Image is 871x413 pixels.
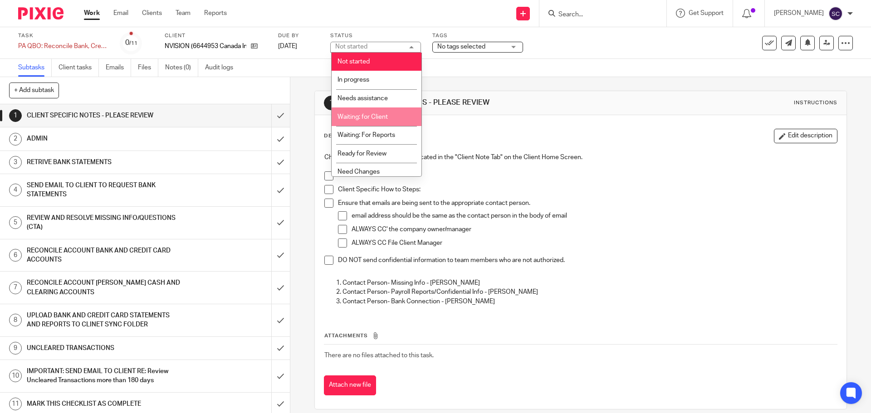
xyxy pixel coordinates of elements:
p: Ensure that emails are being sent to the appropriate contact person. [338,199,837,208]
h1: SEND EMAIL TO CLIENT TO REQUEST BANK STATEMENTS [27,179,184,202]
span: Ready for Review [338,151,387,157]
div: 3 [9,156,22,169]
h1: CLIENT SPECIFIC NOTES - PLEASE REVIEW [27,109,184,122]
h1: RETRIVE BANK STATEMENTS [27,155,184,169]
a: Client tasks [59,59,99,77]
button: Edit description [774,129,837,143]
label: Tags [432,32,523,39]
a: Emails [106,59,131,77]
p: Contact Person- Bank Connection - [PERSON_NAME] [343,297,837,306]
span: There are no files attached to this task. [324,352,434,359]
img: Pixie [18,7,64,19]
p: ALWAYS CC' the company owner/manager [352,225,837,234]
a: Work [84,9,100,18]
p: Check the client-specific notes located in the "Client Note Tab" on the Client Home Screen. [324,153,837,162]
p: Contact Person- Missing Info - [PERSON_NAME] [343,278,837,287]
h1: UPLOAD BANK AND CREDIT CARD STATEMENTS AND REPORTS TO CLINET SYNC FOLDER [27,309,184,332]
label: Task [18,32,109,39]
a: Reports [204,9,227,18]
div: Not started [335,44,367,50]
span: Waiting: For Reports [338,132,395,138]
div: Instructions [794,99,837,107]
label: Due by [278,32,319,39]
input: Search [558,11,639,19]
p: Contact Person- Payroll Reports/Confidential Info - [PERSON_NAME] [343,287,837,296]
h1: MARK THIS CHECKLIST AS COMPLETE [27,397,184,411]
p: NVISION (6644953 Canada Inc. ) [165,42,246,51]
div: 1 [324,96,338,110]
h1: UNCLEARED TRANSACTIONS [27,341,184,355]
h1: IMPORTANT: SEND EMAIL TO CLIENT RE: Review Uncleared Transactions more than 180 days [27,364,184,388]
p: [PERSON_NAME] [774,9,824,18]
a: Files [138,59,158,77]
span: [DATE] [278,43,297,49]
span: Needs assistance [338,95,388,102]
div: 1 [9,109,22,122]
p: email address should be the same as the contact person in the body of email [352,211,837,220]
a: Email [113,9,128,18]
div: 9 [9,342,22,355]
h1: RECONCILE ACCOUNT [PERSON_NAME] CASH AND CLEARING ACCOUNTS [27,276,184,299]
span: In progress [338,77,369,83]
div: 4 [9,184,22,196]
label: Client [165,32,267,39]
p: Description [324,132,364,140]
h1: ADMIN [27,132,184,146]
a: Audit logs [205,59,240,77]
h1: RECONCILE ACCOUNT BANK AND CREDIT CARD ACCOUNTS [27,244,184,267]
div: 6 [9,249,22,262]
h1: CLIENT SPECIFIC NOTES - PLEASE REVIEW [343,98,600,107]
div: PA QBO: Reconcile Bank, Credit Card and Clearing [18,42,109,51]
a: Clients [142,9,162,18]
div: 2 [9,133,22,146]
div: 5 [9,216,22,229]
a: Subtasks [18,59,52,77]
span: Get Support [689,10,724,16]
div: 0 [125,38,137,48]
div: 10 [9,369,22,382]
a: Team [176,9,191,18]
button: + Add subtask [9,83,59,98]
span: Attachments [324,333,368,338]
span: Need Changes [338,169,380,175]
span: Not started [338,58,370,65]
small: /11 [129,41,137,46]
div: 8 [9,314,22,326]
div: 7 [9,282,22,294]
span: No tags selected [437,44,485,50]
p: Client Specific How to Steps: [338,185,837,194]
img: svg%3E [828,6,843,21]
label: Status [330,32,421,39]
button: Attach new file [324,375,376,396]
a: Notes (0) [165,59,198,77]
span: Waiting: for Client [338,114,388,120]
div: 11 [9,398,22,410]
p: DO NOT send confidential information to team members who are not authorized. [338,256,837,265]
h1: REVIEW AND RESOLVE MISSING INFO/QUESTIONS (CTA) [27,211,184,234]
p: ALWAYS CC File Client Manager [352,238,837,248]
